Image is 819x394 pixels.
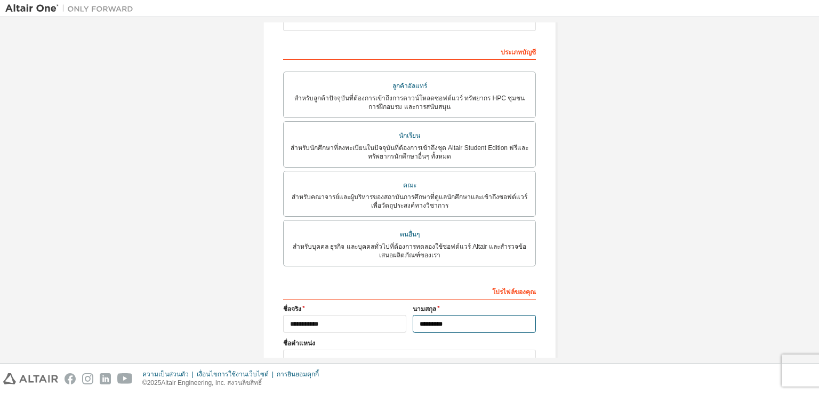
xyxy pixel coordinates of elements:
font: 2025 [147,379,162,387]
font: นักเรียน [399,132,420,139]
font: การยินยอมคุกกี้ [277,371,319,378]
font: คณะ [403,182,416,189]
font: นามสกุล [413,305,436,313]
font: เงื่อนไขการใช้งานเว็บไซต์ [197,371,269,378]
font: ความเป็นส่วนตัว [142,371,189,378]
font: สำหรับนักศึกษาที่ลงทะเบียนในปัจจุบันที่ต้องการเข้าถึงชุด Altair Student Edition ฟรีและทรัพยากรนัก... [291,144,529,160]
font: ชื่อตำแหน่ง [283,340,315,347]
font: ประเภทบัญชี [501,49,536,56]
img: facebook.svg [65,373,76,384]
font: ชื่อจริง [283,305,301,313]
font: Altair Engineering, Inc. สงวนลิขสิทธิ์ [161,379,262,387]
img: youtube.svg [117,373,133,384]
font: สำหรับบุคคล ธุรกิจ และบุคคลทั่วไปที่ต้องการทดลองใช้ซอฟต์แวร์ Altair และสำรวจข้อเสนอผลิตภัณฑ์ของเรา [293,243,526,259]
img: altair_logo.svg [3,373,58,384]
font: สำหรับลูกค้าปัจจุบันที่ต้องการเข้าถึงการดาวน์โหลดซอฟต์แวร์ ทรัพยากร HPC ชุมชน การฝึกอบรม และการสน... [294,94,525,111]
font: © [142,379,147,387]
font: สำหรับคณาจารย์และผู้บริหารของสถาบันการศึกษาที่ดูแลนักศึกษาและเข้าถึงซอฟต์แวร์เพื่อวัตถุประสงค์ทาง... [292,193,527,209]
font: ลูกค้าอัลแทร์ [392,82,427,90]
img: linkedin.svg [100,373,111,384]
font: โปรไฟล์ของคุณ [492,288,536,296]
font: คนอื่นๆ [400,231,420,238]
img: อัลแตร์วัน [5,3,139,14]
img: instagram.svg [82,373,93,384]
